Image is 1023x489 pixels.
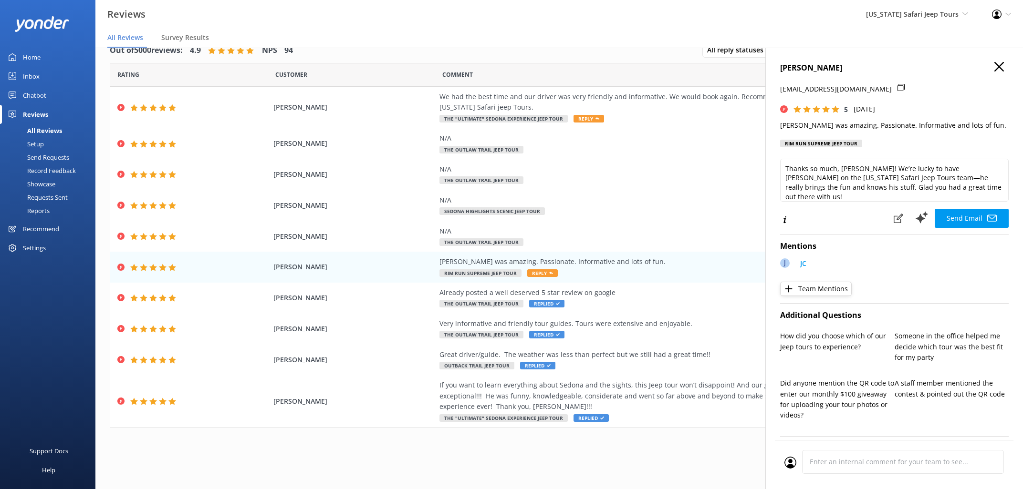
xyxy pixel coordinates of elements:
p: Someone in the office helped me decide which tour was the best fit for my party [895,331,1009,363]
div: Showcase [6,177,55,191]
div: If you want to learn everything about Sedona and the sights, this Jeep tour won’t disappoint! And... [439,380,874,412]
span: The "Ultimate" Sedona Experience Jeep Tour [439,115,568,122]
span: Question [442,70,473,79]
div: We had the best time and our driver was very friendly and informative. We would book again. Recom... [439,92,874,113]
a: Requests Sent [6,191,95,204]
a: Reports [6,204,95,217]
div: Reviews [23,105,48,124]
a: Setup [6,137,95,151]
div: Reports [6,204,50,217]
span: Sedona Highlights Scenic Jeep Tour [439,207,545,215]
a: All Reviews [6,124,95,137]
div: J [780,258,790,268]
h3: Reviews [107,7,146,22]
span: Reply [574,115,604,122]
div: Help [42,460,55,479]
p: [PERSON_NAME] was amazing. Passionate. Informative and lots of fun. [780,120,1009,131]
button: Team Mentions [780,282,852,296]
div: Requests Sent [6,191,68,204]
span: Date [275,70,307,79]
div: N/A [439,164,874,174]
h4: Mentions [780,240,1009,253]
span: [PERSON_NAME] [273,102,434,112]
textarea: Thanks so much, [PERSON_NAME]! We’re lucky to have [PERSON_NAME] on the [US_STATE] Safari Jeep To... [780,159,1009,202]
span: [PERSON_NAME] [273,324,434,334]
div: Great driver/guide. The weather was less than perfect but we still had a great time!! [439,349,874,360]
span: The Outlaw Trail Jeep Tour [439,146,523,153]
div: Very informative and friendly tour guides. Tours were extensive and enjoyable. [439,318,874,329]
img: user_profile.svg [784,457,796,469]
div: N/A [439,195,874,205]
h4: Out of 5000 reviews: [110,44,183,57]
span: All Reviews [107,33,143,42]
span: Replied [574,414,609,422]
span: The Outlaw Trail Jeep Tour [439,300,523,307]
div: Recommend [23,219,59,238]
span: The Outlaw Trail Jeep Tour [439,176,523,184]
div: Already posted a well deserved 5 star review on google [439,287,874,298]
div: N/A [439,226,874,236]
div: Support Docs [30,441,68,460]
button: Send Email [935,209,1009,228]
div: Rim Run Supreme Jeep Tour [780,140,862,147]
a: JC [795,258,806,271]
span: The Outlaw Trail Jeep Tour [439,331,523,338]
h4: 94 [284,44,293,57]
span: 5 [844,105,848,114]
span: Outback Trail Jeep Tour [439,362,514,369]
span: Replied [529,300,564,307]
span: [PERSON_NAME] [273,231,434,242]
span: [PERSON_NAME] [273,262,434,272]
span: Replied [529,331,564,338]
div: Inbox [23,67,40,86]
span: The Outlaw Trail Jeep Tour [439,238,523,246]
span: Survey Results [161,33,209,42]
span: All reply statuses [707,45,769,55]
span: Replied [520,362,555,369]
div: Settings [23,238,46,257]
div: Home [23,48,41,67]
span: Rim Run Supreme Jeep Tour [439,269,522,277]
div: [PERSON_NAME] was amazing. Passionate. Informative and lots of fun. [439,256,874,267]
p: A staff member mentioned the contest & pointed out the QR code [895,378,1009,399]
div: N/A [439,133,874,143]
a: Showcase [6,177,95,191]
div: Record Feedback [6,164,76,177]
a: Send Requests [6,151,95,164]
span: Date [117,70,139,79]
span: [PERSON_NAME] [273,293,434,303]
div: Chatbot [23,86,46,105]
p: JC [800,258,806,269]
span: [PERSON_NAME] [273,200,434,211]
p: [EMAIL_ADDRESS][DOMAIN_NAME] [780,84,892,94]
span: The "Ultimate" Sedona Experience Jeep Tour [439,414,568,422]
span: Reply [527,269,558,277]
h4: [PERSON_NAME] [780,62,1009,74]
span: [PERSON_NAME] [273,138,434,149]
span: [US_STATE] Safari Jeep Tours [866,10,959,19]
h4: NPS [262,44,277,57]
h4: Additional Questions [780,309,1009,322]
h4: 4.9 [190,44,201,57]
img: yonder-white-logo.png [14,16,69,32]
p: Did anyone mention the QR code to enter our monthly $100 giveaway for uploading your tour photos ... [780,378,895,421]
a: Record Feedback [6,164,95,177]
span: [PERSON_NAME] [273,355,434,365]
p: How did you choose which of our Jeep tours to experience? [780,331,895,352]
div: Send Requests [6,151,69,164]
span: [PERSON_NAME] [273,169,434,180]
button: Close [994,62,1004,72]
div: Setup [6,137,44,151]
p: [DATE] [854,104,875,114]
div: All Reviews [6,124,62,137]
span: [PERSON_NAME] [273,396,434,407]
